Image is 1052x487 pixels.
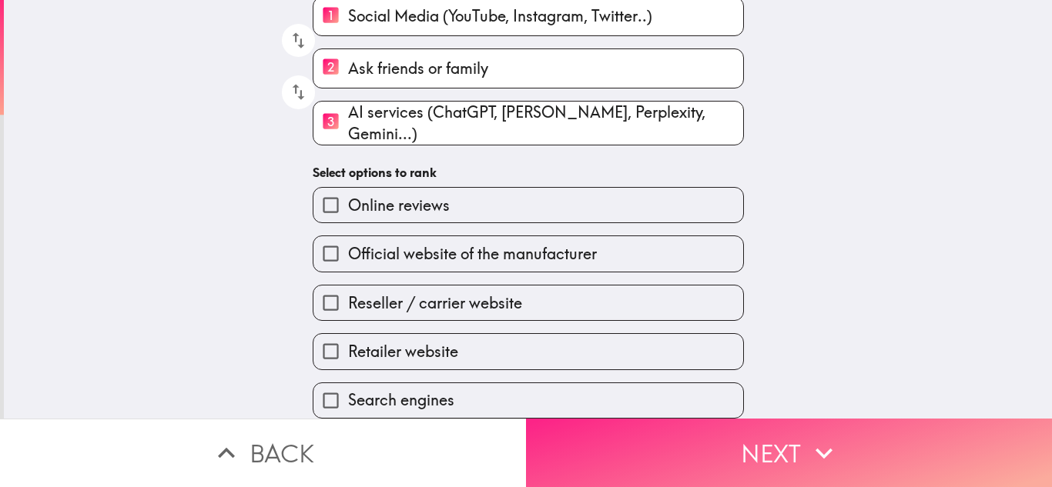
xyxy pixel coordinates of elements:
[313,164,744,181] h6: Select options to rank
[313,285,743,320] button: Reseller / carrier website
[313,383,743,418] button: Search engines
[348,102,743,145] span: AI services (ChatGPT, [PERSON_NAME], Perplexity, Gemini...)
[526,419,1052,487] button: Next
[348,195,450,216] span: Online reviews
[348,58,488,79] span: Ask friends or family
[313,334,743,369] button: Retailer website
[348,341,458,362] span: Retailer website
[313,102,743,145] button: 3AI services (ChatGPT, [PERSON_NAME], Perplexity, Gemini...)
[313,188,743,222] button: Online reviews
[313,236,743,271] button: Official website of the manufacturer
[348,389,454,411] span: Search engines
[348,5,652,27] span: Social Media (YouTube, Instagram, Twitter..)
[348,243,597,265] span: Official website of the manufacturer
[313,49,743,87] button: 2Ask friends or family
[348,292,522,314] span: Reseller / carrier website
